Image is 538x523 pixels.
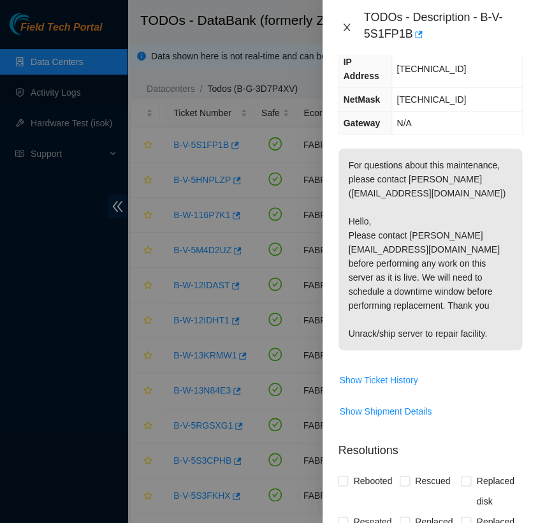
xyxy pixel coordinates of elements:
button: Show Ticket History [338,370,418,390]
span: NetMask [343,94,380,105]
span: close [342,22,352,33]
button: Show Shipment Details [338,401,432,422]
span: Gateway [343,118,380,128]
button: Close [338,22,356,34]
p: For questions about this maintenance, please contact [PERSON_NAME] ([EMAIL_ADDRESS][DOMAIN_NAME])... [338,149,522,350]
span: Show Shipment Details [339,404,432,418]
p: Resolutions [338,432,523,459]
span: Show Ticket History [339,373,418,387]
span: [TECHNICAL_ID] [396,64,466,74]
span: Replaced disk [471,471,523,512]
span: IP Address [343,57,379,81]
span: Rescued [410,471,455,491]
div: TODOs - Description - B-V-5S1FP1B [363,10,523,45]
span: N/A [396,118,411,128]
span: Rebooted [348,471,397,491]
span: [TECHNICAL_ID] [396,94,466,105]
